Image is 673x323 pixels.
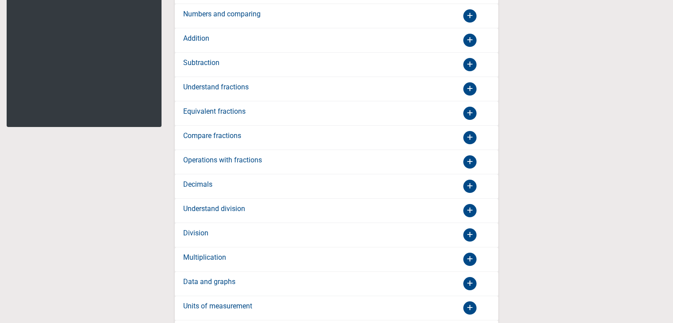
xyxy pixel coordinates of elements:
label: Multiplication [183,252,226,263]
label: Numbers and comparing [183,9,261,19]
label: Understand fractions [183,82,249,92]
label: Data and graphs [183,277,235,287]
label: Addition [183,33,209,44]
label: Division [183,228,208,238]
label: Compare fractions [183,131,241,141]
label: Units of measurement [183,301,252,311]
label: Subtraction [183,58,219,68]
label: Decimals [183,179,212,190]
label: Understand division [183,204,245,214]
label: Operations with fractions [183,155,262,165]
label: Equivalent fractions [183,106,246,117]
